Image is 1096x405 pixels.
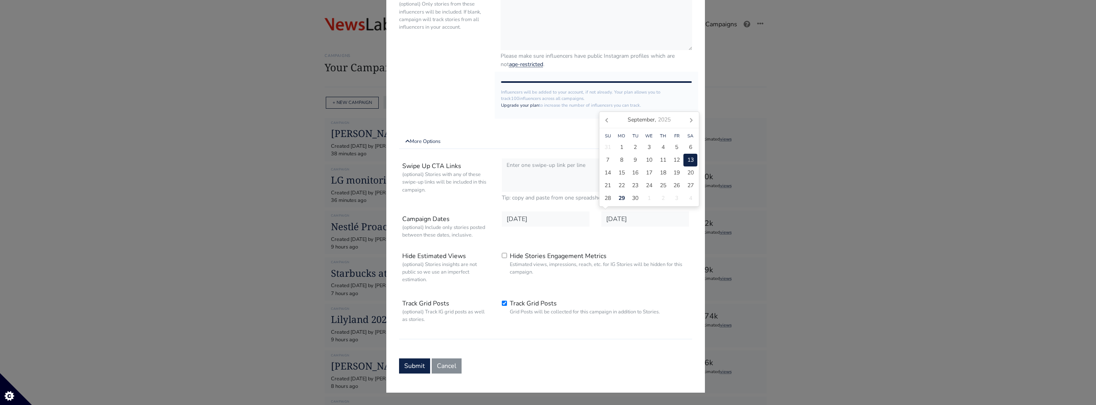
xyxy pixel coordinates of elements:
small: (optional) Track IG grid posts as well as stories. [402,308,490,323]
span: 1 [648,194,651,202]
span: 25 [660,181,666,190]
span: 17 [646,168,652,177]
a: Upgrade your plan [501,102,539,108]
span: 6 [689,143,692,151]
small: Tip: copy and paste from one spreadsheet column. [502,194,689,202]
span: 19 [673,168,680,177]
div: Th [656,133,670,140]
span: 18 [660,168,666,177]
a: age-restricted [509,61,543,68]
span: 23 [632,181,638,190]
span: 2 [634,143,637,151]
span: 13 [687,156,694,164]
button: Submit [399,358,430,374]
span: 24 [646,181,652,190]
span: 4 [662,143,665,151]
span: 12 [673,156,680,164]
div: Su [601,133,615,140]
input: Track Grid PostsGrid Posts will be collected for this campaign in addition to Stories. [502,301,507,306]
div: We [642,133,656,140]
span: 31 [605,143,611,151]
input: Hide Stories Engagement MetricsEstimated views, impressions, reach, etc. for IG Stories will be h... [502,253,507,258]
a: More Options [399,135,692,149]
span: 1 [620,143,623,151]
span: 26 [673,181,680,190]
small: Please make sure influencers have public Instagram profiles which are not . [501,52,692,68]
div: Tu [628,133,642,140]
button: Cancel [432,358,462,374]
small: Estimated views, impressions, reach, etc. for IG Stories will be hidden for this campaign. [510,261,689,276]
small: Grid Posts will be collected for this campaign in addition to Stories. [510,308,660,316]
label: Track Grid Posts [510,299,660,316]
span: 15 [618,168,625,177]
span: 11 [660,156,666,164]
div: Sa [683,133,697,140]
small: (optional) Include only stories posted between these dates, inclusive. [402,224,490,239]
div: Mo [615,133,629,140]
small: (optional) Stories insights are not public so we use an imperfect estimation. [402,261,490,284]
div: Fr [670,133,684,140]
i: 2025 [658,115,671,124]
small: (optional) Stories with any of these swipe-up links will be included in this campaign. [402,171,490,194]
span: 10 [646,156,652,164]
span: 30 [632,194,638,202]
label: Track Grid Posts [396,296,496,326]
span: 22 [618,181,625,190]
span: 2 [662,194,665,202]
span: 4 [689,194,692,202]
input: Date in YYYY-MM-DD format [601,211,689,227]
span: 9 [634,156,637,164]
span: 21 [605,181,611,190]
label: Swipe Up CTA Links [396,158,496,202]
span: 16 [632,168,638,177]
span: 3 [675,194,678,202]
span: 8 [620,156,623,164]
span: 5 [675,143,678,151]
small: (optional) Only stories from these influencers will be included. If blank, campaign will track st... [399,0,489,31]
label: Hide Stories Engagement Metrics [510,251,689,276]
span: 28 [605,194,611,202]
span: 14 [605,168,611,177]
div: September, [624,113,674,126]
span: 3 [648,143,651,151]
div: Influencers will be added to your account, if not already. Your plan allows you to track influenc... [495,72,698,119]
label: Hide Estimated Views [396,248,496,287]
label: Campaign Dates [396,211,496,242]
span: 20 [687,168,694,177]
p: to increase the number of influencers you can track. [501,102,692,109]
input: Date in YYYY-MM-DD format [502,211,589,227]
span: 27 [687,181,694,190]
span: 29 [618,194,625,202]
span: 7 [606,156,609,164]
